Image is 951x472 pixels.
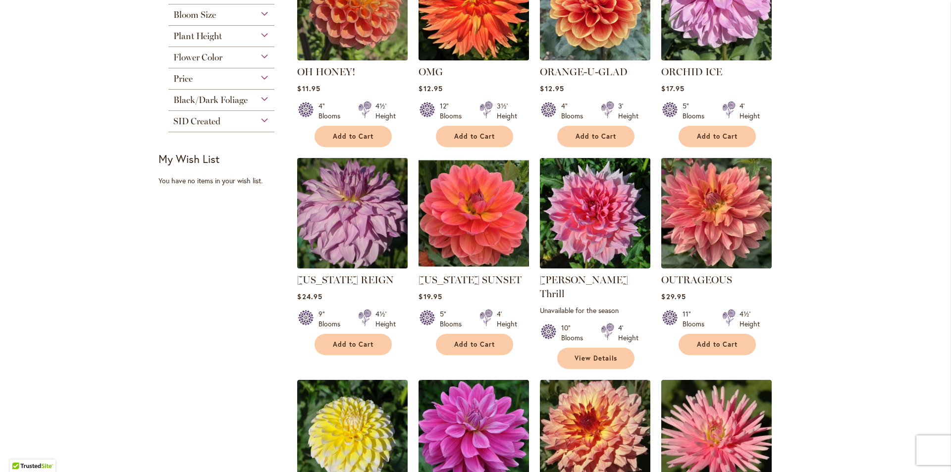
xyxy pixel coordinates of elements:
[375,101,396,121] div: 4½' Height
[661,84,684,93] span: $17.95
[540,53,650,62] a: Orange-U-Glad
[419,84,442,93] span: $12.95
[575,354,617,363] span: View Details
[454,132,495,141] span: Add to Cart
[661,66,722,78] a: ORCHID ICE
[661,274,732,286] a: OUTRAGEOUS
[333,132,373,141] span: Add to Cart
[297,274,394,286] a: [US_STATE] REIGN
[540,84,564,93] span: $12.95
[419,158,529,268] img: OREGON SUNSET
[661,261,772,270] a: OUTRAGEOUS
[419,274,522,286] a: [US_STATE] SUNSET
[297,53,408,62] a: Oh Honey!
[419,292,442,301] span: $19.95
[158,152,219,166] strong: My Wish List
[158,176,291,186] div: You have no items in your wish list.
[557,126,634,147] button: Add to Cart
[540,274,628,300] a: [PERSON_NAME] Thrill
[315,334,392,355] button: Add to Cart
[661,292,686,301] span: $29.95
[540,306,650,315] p: Unavailable for the season
[540,261,650,270] a: Otto's Thrill
[561,101,589,121] div: 4" Blooms
[683,309,710,329] div: 11" Blooms
[173,116,220,127] span: SID Created
[375,309,396,329] div: 4½' Height
[661,53,772,62] a: ORCHID ICE
[740,309,760,329] div: 4½' Height
[697,132,738,141] span: Add to Cart
[540,158,650,268] img: Otto's Thrill
[333,340,373,349] span: Add to Cart
[436,126,513,147] button: Add to Cart
[454,340,495,349] span: Add to Cart
[683,101,710,121] div: 5" Blooms
[440,309,468,329] div: 5" Blooms
[173,73,193,84] span: Price
[576,132,616,141] span: Add to Cart
[318,101,346,121] div: 4" Blooms
[497,309,517,329] div: 4' Height
[173,9,216,20] span: Bloom Size
[618,101,638,121] div: 3' Height
[318,309,346,329] div: 9" Blooms
[557,348,634,369] a: View Details
[661,158,772,268] img: OUTRAGEOUS
[297,66,355,78] a: OH HONEY!
[419,66,443,78] a: OMG
[7,437,35,465] iframe: Launch Accessibility Center
[497,101,517,121] div: 3½' Height
[173,95,248,105] span: Black/Dark Foliage
[679,334,756,355] button: Add to Cart
[173,52,222,63] span: Flower Color
[173,31,222,42] span: Plant Height
[679,126,756,147] button: Add to Cart
[419,53,529,62] a: Omg
[295,156,411,271] img: OREGON REIGN
[440,101,468,121] div: 12" Blooms
[740,101,760,121] div: 4' Height
[297,84,320,93] span: $11.95
[419,261,529,270] a: OREGON SUNSET
[297,292,322,301] span: $24.95
[436,334,513,355] button: Add to Cart
[297,261,408,270] a: OREGON REIGN
[697,340,738,349] span: Add to Cart
[315,126,392,147] button: Add to Cart
[540,66,628,78] a: ORANGE-U-GLAD
[561,323,589,343] div: 10" Blooms
[618,323,638,343] div: 4' Height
